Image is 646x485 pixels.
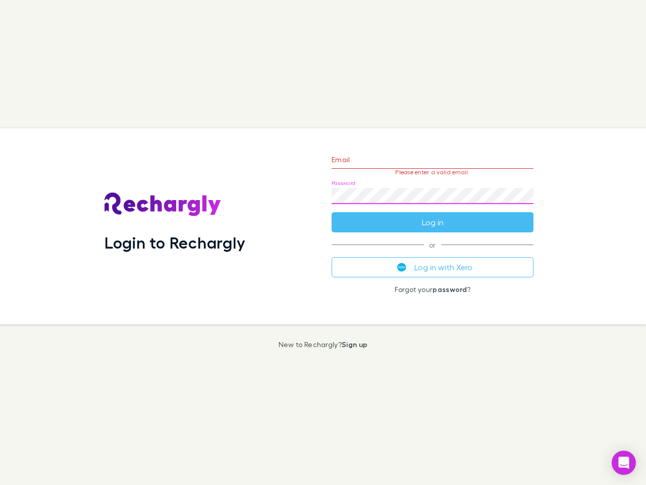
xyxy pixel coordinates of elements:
[433,285,467,294] a: password
[397,263,406,272] img: Xero's logo
[612,451,636,475] div: Open Intercom Messenger
[332,245,533,245] span: or
[104,233,245,252] h1: Login to Rechargly
[332,257,533,277] button: Log in with Xero
[342,340,367,349] a: Sign up
[332,285,533,294] p: Forgot your ?
[104,192,222,217] img: Rechargly's Logo
[332,169,533,176] p: Please enter a valid email.
[279,341,368,349] p: New to Rechargly?
[332,179,355,187] label: Password
[332,212,533,232] button: Log in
